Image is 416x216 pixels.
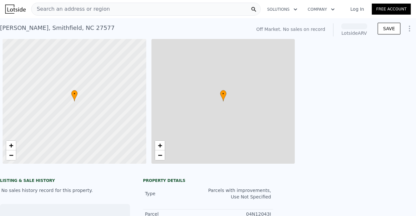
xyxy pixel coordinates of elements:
[9,151,13,159] span: −
[378,23,400,34] button: SAVE
[155,150,165,160] a: Zoom out
[341,30,367,36] div: Lotside ARV
[6,150,16,160] a: Zoom out
[158,141,162,149] span: +
[32,5,110,13] span: Search an address or region
[343,6,372,12] a: Log In
[145,190,208,197] div: Type
[9,141,13,149] span: +
[155,141,165,150] a: Zoom in
[158,151,162,159] span: −
[71,90,78,101] div: •
[143,178,273,183] div: Property details
[71,91,78,97] span: •
[256,26,325,32] div: Off Market. No sales on record
[6,141,16,150] a: Zoom in
[5,5,26,14] img: Lotside
[220,91,227,97] span: •
[208,187,271,200] div: Parcels with improvements, Use Not Specified
[403,22,416,35] button: Show Options
[262,4,303,15] button: Solutions
[303,4,340,15] button: Company
[220,90,227,101] div: •
[372,4,411,15] a: Free Account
